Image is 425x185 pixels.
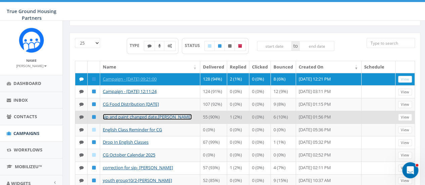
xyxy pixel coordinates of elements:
[296,98,362,111] td: [DATE] 01:15 PM
[271,85,296,98] td: 12 (9%)
[249,161,271,174] td: 0 (0%)
[92,115,96,119] i: Published
[296,136,362,149] td: [DATE] 05:32 PM
[19,28,44,53] img: Rally_Corp_Logo_1.png
[296,85,362,98] td: [DATE] 03:11 PM
[100,61,200,73] th: Name: activate to sort column ascending
[200,136,227,149] td: 67 (99%)
[227,111,249,124] td: 1 (2%)
[168,44,172,48] i: Automated Message
[249,98,271,111] td: 0 (0%)
[296,124,362,136] td: [DATE] 05:36 PM
[200,111,227,124] td: 55 (90%)
[249,73,271,86] td: 0 (0%)
[398,152,412,159] a: View
[367,38,415,48] input: Type to search
[362,61,395,73] th: Schedule
[249,136,271,149] td: 0 (0%)
[296,161,362,174] td: [DATE] 02:11 PM
[92,77,96,81] i: Published
[402,162,418,178] iframe: Intercom live chat
[147,44,152,48] i: Text SMS
[204,41,215,51] label: Draft
[200,85,227,98] td: 124 (91%)
[228,44,231,48] i: Unpublished
[227,124,249,136] td: 0 (0%)
[15,164,42,170] span: MobilizeU™
[79,140,84,144] i: Text SMS
[208,44,211,48] i: Draft
[398,114,412,121] a: View
[130,43,144,48] span: TYPE
[92,140,96,144] i: Published
[398,76,412,83] a: View
[200,73,227,86] td: 128 (94%)
[92,128,96,132] i: Draft
[398,177,412,184] a: View
[299,41,334,51] input: end date
[158,44,161,48] i: Ringless Voice Mail
[227,161,249,174] td: 1 (2%)
[92,102,96,106] i: Published
[26,58,37,63] small: Name
[16,62,47,68] a: [PERSON_NAME]
[14,147,42,153] span: Workflows
[249,85,271,98] td: 0 (0%)
[155,41,165,51] label: Ringless Voice Mail
[227,73,249,86] td: 2 (1%)
[227,98,249,111] td: 0 (0%)
[398,127,412,134] a: View
[103,152,155,158] a: CG October Calendar 2025
[144,41,155,51] label: Text SMS
[271,98,296,111] td: 9 (8%)
[103,165,173,171] a: correction for sip- [PERSON_NAME]
[16,63,47,68] small: [PERSON_NAME]
[227,149,249,161] td: 0 (0%)
[227,61,249,73] th: Replied
[249,149,271,161] td: 0 (0%)
[103,88,157,94] a: Campaign - [DATE] 12:11:24
[249,124,271,136] td: 0 (0%)
[103,139,148,145] a: Drop In English Classes
[200,124,227,136] td: 0 (0%)
[200,149,227,161] td: 0 (0%)
[7,8,56,21] span: True Ground Housing Partners
[79,89,84,94] i: Text SMS
[14,113,37,120] span: Contacts
[79,77,84,81] i: Text SMS
[92,89,96,94] i: Published
[296,61,362,73] th: Created On: activate to sort column ascending
[200,61,227,73] th: Delivered
[92,166,96,170] i: Published
[13,130,39,136] span: Campaigns
[92,178,96,183] i: Published
[271,73,296,86] td: 8 (6%)
[92,153,96,157] i: Draft
[200,161,227,174] td: 57 (93%)
[257,41,292,51] input: start date
[164,41,176,51] label: Automated Message
[79,178,84,183] i: Text SMS
[249,61,271,73] th: Clicked
[103,177,172,183] a: youth group10/2-[PERSON_NAME]
[13,97,28,103] span: Inbox
[398,139,412,146] a: View
[79,102,84,106] i: Text SMS
[398,89,412,96] a: View
[79,153,84,157] i: Text SMS
[185,43,205,48] span: STATUS
[249,111,271,124] td: 0 (0%)
[103,101,159,107] a: CG Food Distribution [DATE]
[103,114,192,120] a: sip and paint changed date.[PERSON_NAME]
[296,111,362,124] td: [DATE] 01:56 PM
[271,149,296,161] td: 0 (0%)
[398,101,412,108] a: View
[79,166,84,170] i: Text SMS
[13,80,41,86] span: Dashboard
[271,61,296,73] th: Bounced
[271,111,296,124] td: 6 (10%)
[79,128,84,132] i: Text SMS
[224,41,235,51] label: Unpublished
[235,41,246,51] label: Archived
[214,41,225,51] label: Published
